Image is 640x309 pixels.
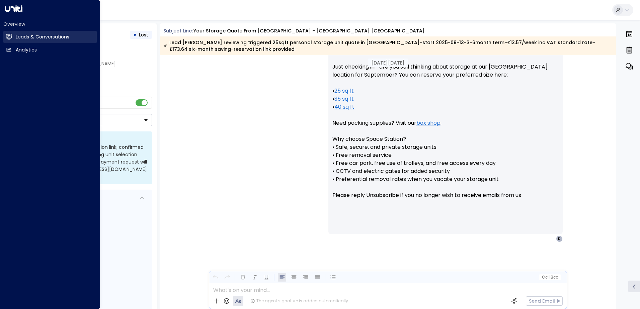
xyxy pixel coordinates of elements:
[139,31,148,38] span: Lost
[334,87,354,95] a: 25 sq ft
[368,59,408,67] div: [DATE][DATE]
[163,39,612,53] div: Lead [PERSON_NAME] reviewing triggered 25sqft personal storage unit quote in [GEOGRAPHIC_DATA]-st...
[133,29,137,41] div: •
[539,274,560,281] button: Cc|Bcc
[223,273,231,282] button: Redo
[250,298,348,304] div: The agent signature is added automatically
[3,21,97,27] h2: Overview
[548,275,550,280] span: |
[193,27,425,34] div: Your storage quote from [GEOGRAPHIC_DATA] - [GEOGRAPHIC_DATA] [GEOGRAPHIC_DATA]
[542,275,558,280] span: Cc Bcc
[334,95,354,103] a: 35 sq ft
[16,46,37,54] h2: Analytics
[416,119,441,127] a: box shop
[3,31,97,43] a: Leads & Conversations
[163,27,193,34] span: Subject Line:
[211,273,220,282] button: Undo
[3,44,97,56] a: Analytics
[334,103,354,111] a: 40 sq ft
[16,33,69,40] h2: Leads & Conversations
[332,47,559,207] p: Hi [PERSON_NAME], Just checking in—are you still thinking about storage at our [GEOGRAPHIC_DATA] ...
[556,235,563,242] div: D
